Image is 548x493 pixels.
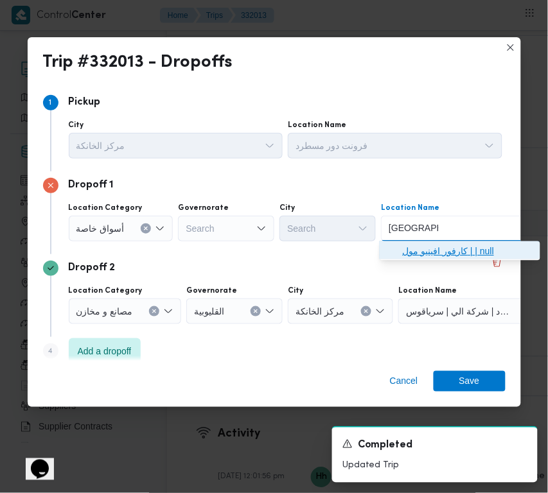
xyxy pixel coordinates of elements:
[380,241,540,260] button: كارفور افينيو مول | | null
[194,304,224,318] span: القليوبية
[381,203,439,213] label: Location Name
[69,95,101,110] p: Pickup
[178,203,229,213] label: Governorate
[459,371,480,392] span: Save
[403,244,533,259] span: كارفور افينيو مول | | null
[251,306,261,316] button: Clear input
[141,223,151,234] button: Clear input
[358,438,413,454] span: Completed
[390,374,418,389] span: Cancel
[361,306,371,316] button: Clear input
[43,53,233,73] div: Trip #332013 - Dropoffs
[78,343,132,359] span: Add a dropoff
[265,141,275,151] button: Open list of options
[76,221,125,235] span: أسواق خاصة
[69,178,114,193] p: Dropoff 1
[69,286,143,296] label: Location Category
[342,459,527,472] p: Updated Trip
[149,306,159,316] button: Clear input
[398,286,457,296] label: Location Name
[155,223,165,234] button: Open list of options
[163,306,173,316] button: Open list of options
[69,261,116,276] p: Dropoff 2
[434,371,506,392] button: Save
[288,286,303,296] label: City
[375,306,385,316] button: Open list of options
[69,203,143,213] label: Location Category
[47,264,55,272] svg: Step 3 is complete
[76,304,133,318] span: مصانع و مخازن
[342,438,527,454] div: Notification
[48,347,53,355] span: 4
[288,120,346,130] label: Location Name
[279,203,295,213] label: City
[484,141,495,151] button: Open list of options
[76,138,125,152] span: مركز الخانكة
[490,254,505,270] button: Delete
[406,304,510,318] span: فرونت دور مسطرد | شركة الي | سرياقوس
[256,223,267,234] button: Open list of options
[358,223,368,234] button: Open list of options
[49,99,52,107] span: 1
[186,286,237,296] label: Governorate
[69,338,141,364] button: Add a dropoff
[296,138,368,152] span: فرونت دور مسطرد
[69,120,84,130] label: City
[265,306,275,316] button: Open list of options
[296,304,344,318] span: مركز الخانكة
[47,182,55,189] svg: Step 2 has errors
[503,40,518,55] button: Closes this modal window
[385,371,423,392] button: Cancel
[13,442,54,480] iframe: chat widget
